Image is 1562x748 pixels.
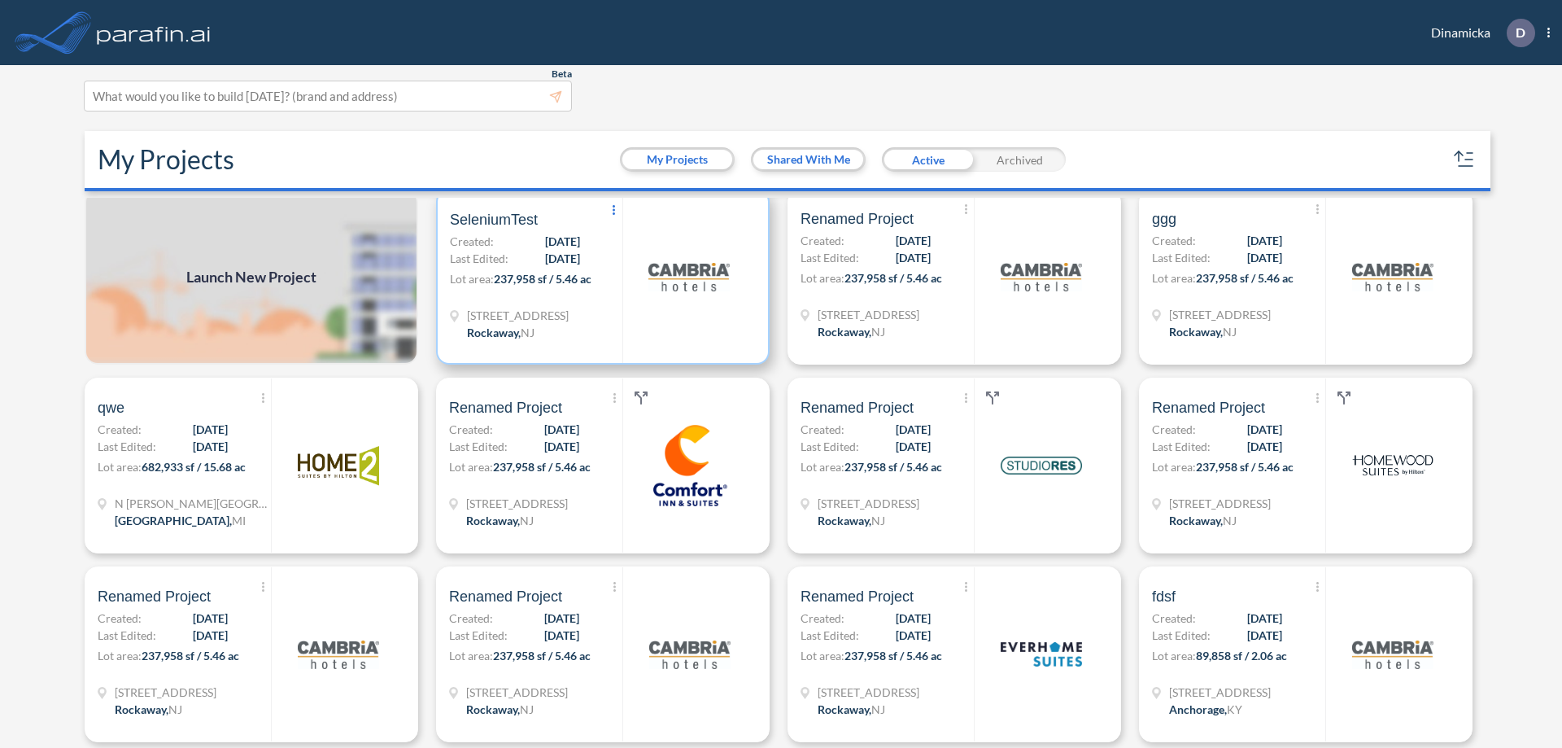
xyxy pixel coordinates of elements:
span: Last Edited: [98,627,156,644]
span: Last Edited: [1152,249,1211,266]
span: Renamed Project [801,587,914,606]
span: NJ [871,702,885,716]
span: Renamed Project [98,587,211,606]
div: Rockaway, NJ [466,701,534,718]
span: 321 Mt Hope Ave [1169,306,1271,323]
span: Created: [801,232,844,249]
span: 321 Mt Hope Ave [818,684,919,701]
span: [DATE] [1247,232,1282,249]
span: 321 Mt Hope Ave [467,307,569,324]
div: Rockaway, NJ [467,324,534,341]
span: [DATE] [1247,249,1282,266]
span: MI [232,514,246,527]
img: logo [1352,236,1433,317]
img: logo [1001,614,1082,695]
span: Created: [449,421,493,438]
span: 237,958 sf / 5.46 ac [142,649,239,663]
div: Grand Rapids, MI [115,512,246,529]
span: [DATE] [1247,610,1282,627]
div: Archived [974,147,1066,172]
span: ggg [1152,209,1176,229]
span: Created: [1152,421,1196,438]
div: Active [882,147,974,172]
span: qwe [98,398,124,418]
span: Lot area: [449,460,493,474]
span: Rockaway , [818,702,871,716]
span: NJ [1223,514,1237,527]
span: [DATE] [545,250,580,267]
h2: My Projects [98,144,234,175]
img: logo [94,16,214,49]
span: NJ [521,326,534,339]
span: 321 Mt Hope Ave [1169,495,1271,512]
span: [DATE] [896,627,931,644]
div: Rockaway, NJ [818,701,885,718]
span: KY [1227,702,1242,716]
span: Lot area: [801,460,844,474]
img: logo [298,425,379,506]
a: Launch New Project [85,189,418,365]
span: Created: [801,421,844,438]
img: logo [1352,425,1433,506]
span: NJ [520,702,534,716]
img: logo [1001,425,1082,506]
span: Rockaway , [467,326,521,339]
span: 237,958 sf / 5.46 ac [493,649,591,663]
span: Created: [98,421,142,438]
span: [DATE] [1247,438,1282,455]
span: 237,958 sf / 5.46 ac [844,460,942,474]
span: 321 Mt Hope Ave [115,684,216,701]
span: 237,958 sf / 5.46 ac [494,272,591,286]
span: Last Edited: [98,438,156,455]
span: 237,958 sf / 5.46 ac [1196,460,1294,474]
span: [DATE] [193,438,228,455]
span: fdsf [1152,587,1176,606]
span: Created: [449,610,493,627]
span: Created: [98,610,142,627]
span: NJ [168,702,182,716]
span: [DATE] [193,421,228,438]
span: 321 Mt Hope Ave [818,495,919,512]
span: Renamed Project [1152,398,1265,418]
span: Created: [1152,232,1196,249]
div: Dinamicka [1407,19,1550,47]
img: logo [1352,614,1433,695]
span: Lot area: [1152,271,1196,285]
span: Lot area: [801,271,844,285]
span: Lot area: [98,649,142,663]
span: Last Edited: [1152,627,1211,644]
span: 237,958 sf / 5.46 ac [844,649,942,663]
button: Shared With Me [753,150,863,169]
span: Created: [1152,610,1196,627]
span: NJ [520,514,534,527]
span: Renamed Project [449,587,562,606]
span: [DATE] [544,421,579,438]
span: Rockaway , [1169,325,1223,339]
span: [DATE] [193,627,228,644]
div: Anchorage, KY [1169,701,1242,718]
span: Beta [552,68,572,81]
img: logo [298,614,379,695]
span: [DATE] [896,232,931,249]
span: Last Edited: [450,250,508,267]
span: 237,958 sf / 5.46 ac [493,460,591,474]
span: [DATE] [545,233,580,250]
span: NJ [871,514,885,527]
span: Last Edited: [449,438,508,455]
span: SeleniumTest [450,210,538,230]
span: NJ [1223,325,1237,339]
span: 321 Mt Hope Ave [818,306,919,323]
span: Anchorage , [1169,702,1227,716]
span: [DATE] [896,249,931,266]
div: Rockaway, NJ [115,701,182,718]
img: add [85,189,418,365]
span: Rockaway , [818,325,871,339]
span: Renamed Project [801,398,914,418]
span: Created: [450,233,494,250]
span: [DATE] [544,610,579,627]
div: Rockaway, NJ [1169,512,1237,529]
img: logo [649,614,731,695]
span: 321 Mt Hope Ave [466,495,568,512]
span: Last Edited: [801,249,859,266]
span: 89,858 sf / 2.06 ac [1196,649,1287,663]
